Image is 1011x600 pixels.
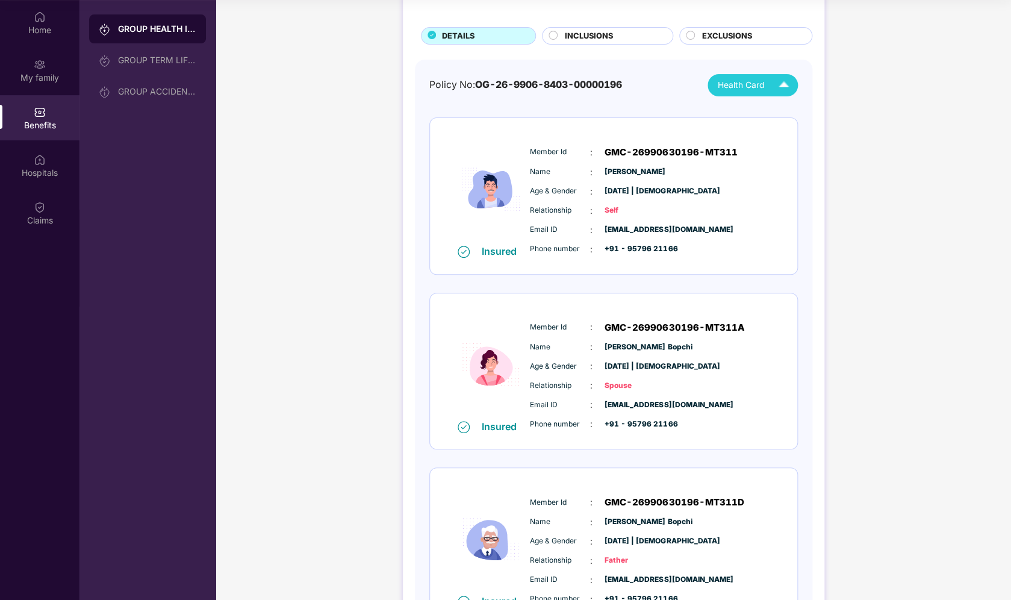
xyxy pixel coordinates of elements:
[701,30,751,42] span: EXCLUSIONS
[530,146,590,158] span: Member Id
[530,380,590,392] span: Relationship
[99,55,111,67] img: svg+xml;base64,PHN2ZyB3aWR0aD0iMjAiIGhlaWdodD0iMjAiIHZpZXdCb3g9IjAgMCAyMCAyMCIgZmlsbD0ibm9uZSIgeG...
[34,106,46,118] img: svg+xml;base64,PHN2ZyBpZD0iQmVuZWZpdHMiIHhtbG5zPSJodHRwOi8vd3d3LnczLm9yZy8yMDAwL3N2ZyIgd2lkdGg9Ij...
[482,420,524,433] div: Insured
[530,361,590,372] span: Age & Gender
[118,55,196,65] div: GROUP TERM LIFE INSURANCE
[605,516,665,528] span: [PERSON_NAME] Bopchi
[590,496,593,509] span: :
[605,224,665,236] span: [EMAIL_ADDRESS][DOMAIN_NAME]
[530,536,590,547] span: Age & Gender
[530,186,590,197] span: Age & Gender
[605,342,665,353] span: [PERSON_NAME] Bopchi
[590,243,593,256] span: :
[590,379,593,392] span: :
[118,87,196,96] div: GROUP ACCIDENTAL INSURANCE
[590,573,593,587] span: :
[605,555,665,566] span: Father
[605,495,744,510] span: GMC-26990630196-MT311D
[482,245,524,257] div: Insured
[429,78,622,93] div: Policy No:
[605,166,665,178] span: [PERSON_NAME]
[34,154,46,166] img: svg+xml;base64,PHN2ZyBpZD0iSG9zcGl0YWxzIiB4bWxucz0iaHR0cDovL3d3dy53My5vcmcvMjAwMC9zdmciIHdpZHRoPS...
[530,205,590,216] span: Relationship
[590,166,593,179] span: :
[34,201,46,213] img: svg+xml;base64,PHN2ZyBpZD0iQ2xhaW0iIHhtbG5zPSJodHRwOi8vd3d3LnczLm9yZy8yMDAwL3N2ZyIgd2lkdGg9IjIwIi...
[605,399,665,411] span: [EMAIL_ADDRESS][DOMAIN_NAME]
[590,535,593,548] span: :
[458,421,470,433] img: svg+xml;base64,PHN2ZyB4bWxucz0iaHR0cDovL3d3dy53My5vcmcvMjAwMC9zdmciIHdpZHRoPSIxNiIgaGVpZ2h0PSIxNi...
[590,146,593,159] span: :
[530,224,590,236] span: Email ID
[605,536,665,547] span: [DATE] | [DEMOGRAPHIC_DATA]
[605,243,665,255] span: +91 - 95796 21166
[605,361,665,372] span: [DATE] | [DEMOGRAPHIC_DATA]
[605,380,665,392] span: Spouse
[708,74,797,96] button: Health Card
[99,23,111,36] img: svg+xml;base64,PHN2ZyB3aWR0aD0iMjAiIGhlaWdodD0iMjAiIHZpZXdCb3g9IjAgMCAyMCAyMCIgZmlsbD0ibm9uZSIgeG...
[590,204,593,217] span: :
[605,320,744,335] span: GMC-26990630196-MT311A
[455,309,527,420] img: icon
[530,516,590,528] span: Name
[530,342,590,353] span: Name
[530,399,590,411] span: Email ID
[530,322,590,333] span: Member Id
[590,516,593,529] span: :
[475,79,622,90] span: OG-26-9906-8403-00000196
[590,360,593,373] span: :
[530,166,590,178] span: Name
[590,398,593,411] span: :
[773,75,794,96] img: Icuh8uwCUCF+XjCZyLQsAKiDCM9HiE6CMYmKQaPGkZKaA32CAAACiQcFBJY0IsAAAAASUVORK5CYII=
[605,186,665,197] span: [DATE] | [DEMOGRAPHIC_DATA]
[564,30,612,42] span: INCLUSIONS
[605,419,665,430] span: +91 - 95796 21166
[118,23,196,35] div: GROUP HEALTH INSURANCE
[99,86,111,98] img: svg+xml;base64,PHN2ZyB3aWR0aD0iMjAiIGhlaWdodD0iMjAiIHZpZXdCb3g9IjAgMCAyMCAyMCIgZmlsbD0ibm9uZSIgeG...
[458,246,470,258] img: svg+xml;base64,PHN2ZyB4bWxucz0iaHR0cDovL3d3dy53My5vcmcvMjAwMC9zdmciIHdpZHRoPSIxNiIgaGVpZ2h0PSIxNi...
[590,185,593,198] span: :
[605,574,665,586] span: [EMAIL_ADDRESS][DOMAIN_NAME]
[590,417,593,431] span: :
[530,497,590,508] span: Member Id
[34,58,46,70] img: svg+xml;base64,PHN2ZyB3aWR0aD0iMjAiIGhlaWdodD0iMjAiIHZpZXdCb3g9IjAgMCAyMCAyMCIgZmlsbD0ibm9uZSIgeG...
[605,205,665,216] span: Self
[455,484,527,595] img: icon
[590,223,593,237] span: :
[455,134,527,245] img: icon
[530,419,590,430] span: Phone number
[34,11,46,23] img: svg+xml;base64,PHN2ZyBpZD0iSG9tZSIgeG1sbnM9Imh0dHA6Ly93d3cudzMub3JnLzIwMDAvc3ZnIiB3aWR0aD0iMjAiIG...
[590,340,593,354] span: :
[605,145,737,160] span: GMC-26990630196-MT311
[530,243,590,255] span: Phone number
[442,30,474,42] span: DETAILS
[530,574,590,586] span: Email ID
[590,320,593,334] span: :
[530,555,590,566] span: Relationship
[590,554,593,567] span: :
[718,79,764,92] span: Health Card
